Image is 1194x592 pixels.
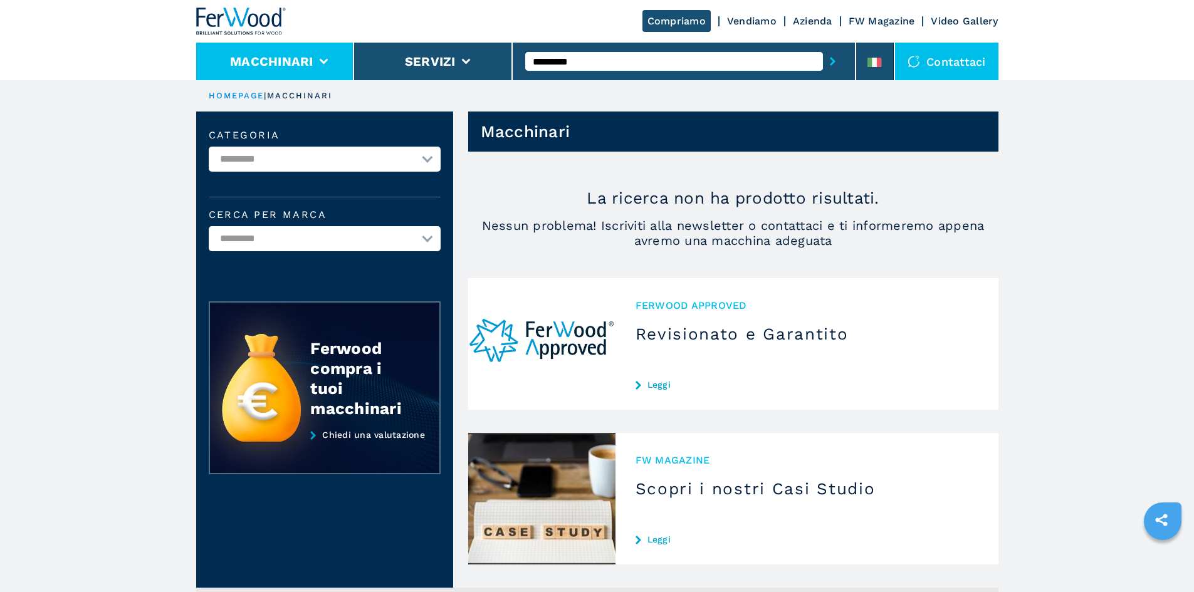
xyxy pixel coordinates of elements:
[481,122,570,142] h1: Macchinari
[793,15,832,27] a: Azienda
[636,324,978,344] h3: Revisionato e Garantito
[264,91,266,100] span: |
[642,10,711,32] a: Compriamo
[849,15,915,27] a: FW Magazine
[931,15,998,27] a: Video Gallery
[908,55,920,68] img: Contattaci
[636,298,978,313] span: Ferwood Approved
[468,188,998,208] p: La ricerca non ha prodotto risultati.
[209,210,441,220] label: Cerca per marca
[468,218,998,248] span: Nessun problema! Iscriviti alla newsletter o contattaci e ti informeremo appena avremo una macchi...
[636,534,978,544] a: Leggi
[636,380,978,390] a: Leggi
[468,433,615,564] img: Scopri i nostri Casi Studio
[267,90,333,101] p: macchinari
[209,91,264,100] a: HOMEPAGE
[1146,504,1177,536] a: sharethis
[405,54,456,69] button: Servizi
[468,278,615,410] img: Revisionato e Garantito
[230,54,313,69] button: Macchinari
[196,8,286,35] img: Ferwood
[1141,536,1185,583] iframe: Chat
[310,338,414,418] div: Ferwood compra i tuoi macchinari
[895,43,998,80] div: Contattaci
[636,479,978,499] h3: Scopri i nostri Casi Studio
[727,15,777,27] a: Vendiamo
[209,130,441,140] label: Categoria
[636,453,978,467] span: FW MAGAZINE
[823,47,842,76] button: submit-button
[209,430,441,475] a: Chiedi una valutazione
